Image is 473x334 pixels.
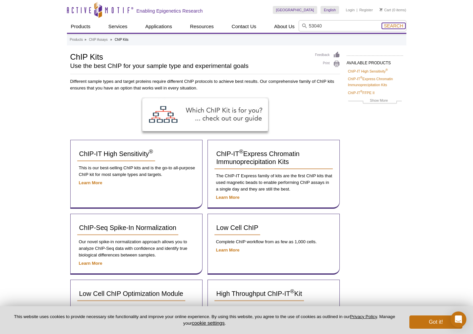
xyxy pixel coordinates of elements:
[347,55,403,67] h2: AVAILABLE PRODUCTS
[142,98,268,131] img: ChIP Kit Selection Guide
[79,261,102,266] a: Learn More
[77,287,185,301] a: Low Cell ChIP Optimization Module
[360,90,363,93] sup: ®
[70,37,83,43] a: Products
[77,305,196,318] p: Optimize low cell ChIP assays and easily perform troubleshooting.
[228,20,260,33] a: Contact Us
[315,60,340,68] a: Print
[79,290,183,297] span: Low Cell ChIP Optimization Module
[216,248,240,252] a: Learn More
[11,314,398,326] p: This website uses cookies to provide necessary site functionality and improve your online experie...
[214,239,333,245] p: Complete ChIP workflow from as few as 1,000 cells.
[321,6,339,14] a: English
[85,38,87,41] li: »
[137,8,203,14] h2: Enabling Epigenetics Research
[384,23,403,28] span: Search
[348,97,402,105] a: Show More
[359,8,373,12] a: Register
[290,289,294,295] sup: ®
[299,20,406,31] input: Keyword, Cat. No.
[77,165,196,178] p: This is our best-selling ChIP kits and is the go-to all-purpose ChIP kit for most sample types an...
[214,305,333,324] p: Optimized protocol and reagents for robust and efficient ChIP, generating 24 next-gen sequencing-...
[214,173,333,193] p: The ChIP-IT Express family of kits are the first ChIP kits that used magnetic beads to enable per...
[70,63,309,69] h2: Use the best ChIP for your sample type and experimental goals
[214,147,333,169] a: ChIP-IT®Express Chromatin Immunoprecipitation Kits
[409,315,462,329] button: Got it!
[79,180,102,185] a: Learn More
[348,76,402,88] a: ChIP-IT®Express Chromatin Immunoprecipitation Kits
[79,150,153,157] span: ChIP-IT High Sensitivity
[346,8,355,12] a: Login
[360,76,363,80] sup: ®
[67,20,94,33] a: Products
[380,8,383,11] img: Your Cart
[239,149,243,155] sup: ®
[186,20,218,33] a: Resources
[357,6,358,14] li: |
[104,20,132,33] a: Services
[77,221,178,235] a: ChIP-Seq Spike-In Normalization
[380,6,406,14] li: (0 items)
[450,311,466,327] div: Open Intercom Messenger
[141,20,176,33] a: Applications
[214,221,261,235] a: Low Cell ChIP
[382,23,405,29] button: Search
[348,90,375,96] a: ChIP-IT®FFPE II
[192,320,224,326] button: cookie settings
[216,290,302,297] span: High Throughput ChIP-IT Kit
[270,20,299,33] a: About Us
[348,68,388,74] a: ChIP-IT High Sensitivity®
[115,38,129,41] li: ChIP Kits
[214,287,304,301] a: High Throughput ChIP-IT®Kit
[216,224,259,231] span: Low Cell ChIP
[385,68,388,72] sup: ®
[110,38,112,41] li: »
[77,239,196,258] p: Our novel spike-in normalization approach allows you to analyze ChIP-Seq data with confidence and...
[380,8,391,12] a: Cart
[315,51,340,59] a: Feedback
[70,51,309,61] h1: ChIP Kits
[70,78,340,91] p: Different sample types and target proteins require different ChIP protocols to achieve best resul...
[77,147,155,161] a: ChIP-IT High Sensitivity®
[89,37,108,43] a: ChIP Assays
[149,149,153,155] sup: ®
[350,314,377,319] a: Privacy Policy
[216,150,300,165] span: ChIP-IT Express Chromatin Immunoprecipitation Kits
[79,224,176,231] span: ChIP-Seq Spike-In Normalization
[216,195,240,200] a: Learn More
[273,6,318,14] a: [GEOGRAPHIC_DATA]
